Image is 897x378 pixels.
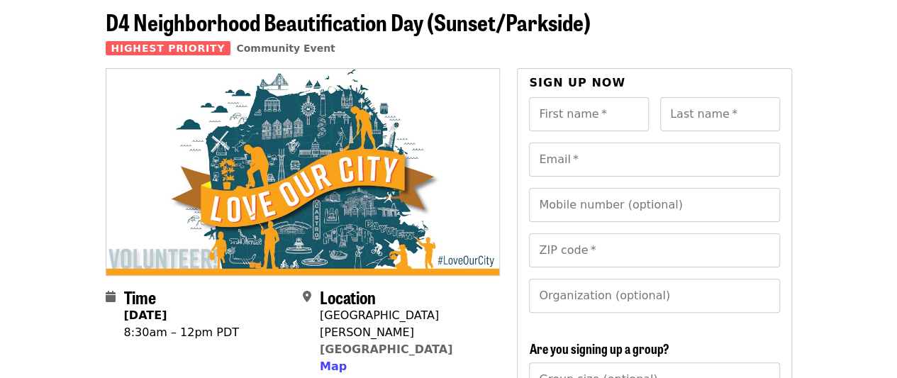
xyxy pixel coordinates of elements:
[320,284,376,309] span: Location
[106,41,231,55] span: Highest Priority
[660,97,780,131] input: Last name
[529,339,669,357] span: Are you signing up a group?
[320,343,452,356] a: [GEOGRAPHIC_DATA]
[529,76,625,89] span: Sign up now
[236,43,335,54] a: Community Event
[529,279,779,313] input: Organization (optional)
[529,188,779,222] input: Mobile number (optional)
[529,97,649,131] input: First name
[106,69,500,274] img: D4 Neighborhood Beautification Day (Sunset/Parkside) organized by SF Public Works
[106,290,116,304] i: calendar icon
[124,284,156,309] span: Time
[529,143,779,177] input: Email
[106,5,591,38] span: D4 Neighborhood Beautification Day (Sunset/Parkside)
[303,290,311,304] i: map-marker-alt icon
[529,233,779,267] input: ZIP code
[320,358,347,375] button: Map
[124,324,239,341] div: 8:30am – 12pm PDT
[124,308,167,322] strong: [DATE]
[320,307,489,341] div: [GEOGRAPHIC_DATA][PERSON_NAME]
[320,360,347,373] span: Map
